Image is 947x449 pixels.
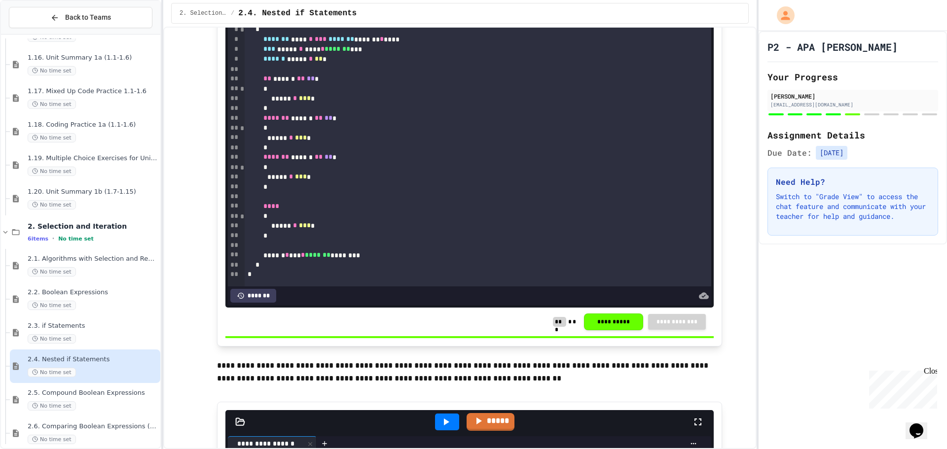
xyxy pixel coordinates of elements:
span: 2.4. Nested if Statements [238,7,357,19]
span: No time set [28,167,76,176]
span: 2.5. Compound Boolean Expressions [28,389,158,397]
span: No time set [28,200,76,209]
h1: P2 - APA [PERSON_NAME] [767,40,898,54]
p: Switch to "Grade View" to access the chat feature and communicate with your teacher for help and ... [776,192,930,221]
div: Chat with us now!Close [4,4,68,63]
span: 1.16. Unit Summary 1a (1.1-1.6) [28,54,158,62]
span: 2. Selection and Iteration [28,222,158,231]
span: 1.17. Mixed Up Code Practice 1.1-1.6 [28,87,158,96]
span: No time set [58,236,94,242]
span: No time set [28,368,76,377]
h3: Need Help? [776,176,930,188]
span: No time set [28,133,76,142]
button: Back to Teams [9,7,152,28]
span: [DATE] [816,146,847,160]
span: No time set [28,334,76,344]
iframe: chat widget [906,410,937,439]
span: No time set [28,100,76,109]
span: / [231,9,234,17]
span: 2. Selection and Iteration [180,9,227,17]
div: [PERSON_NAME] [770,92,935,101]
h2: Assignment Details [767,128,938,142]
span: Due Date: [767,147,812,159]
span: Back to Teams [65,12,111,23]
span: 2.6. Comparing Boolean Expressions ([PERSON_NAME] Laws) [28,422,158,431]
span: 1.20. Unit Summary 1b (1.7-1.15) [28,188,158,196]
span: • [52,235,54,242]
span: No time set [28,401,76,411]
span: 2.2. Boolean Expressions [28,288,158,297]
h2: Your Progress [767,70,938,84]
span: 2.1. Algorithms with Selection and Repetition [28,255,158,263]
div: [EMAIL_ADDRESS][DOMAIN_NAME] [770,101,935,108]
span: No time set [28,435,76,444]
div: My Account [766,4,797,27]
span: No time set [28,66,76,75]
span: 2.3. if Statements [28,322,158,330]
iframe: chat widget [865,367,937,409]
span: 1.19. Multiple Choice Exercises for Unit 1a (1.1-1.6) [28,154,158,163]
span: 1.18. Coding Practice 1a (1.1-1.6) [28,121,158,129]
span: No time set [28,267,76,276]
span: No time set [28,301,76,310]
span: 2.4. Nested if Statements [28,355,158,364]
span: 6 items [28,236,48,242]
